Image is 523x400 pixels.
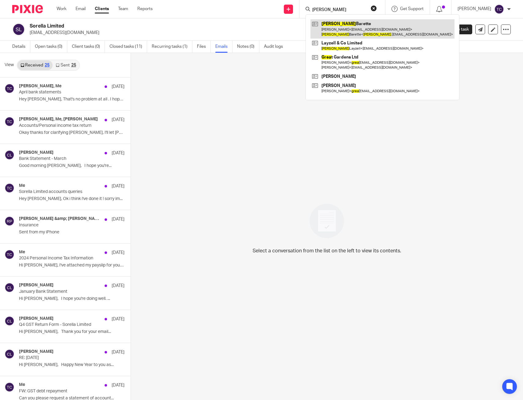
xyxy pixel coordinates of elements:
p: [DATE] [112,250,124,256]
p: RE: [DATE] [19,355,103,360]
p: January Bank Statement [19,289,103,294]
p: Hey [PERSON_NAME], Ok i think i've done it ! sorry im... [19,196,124,202]
h4: [PERSON_NAME] &amp; [PERSON_NAME] [19,216,102,221]
h4: Me [19,250,25,255]
p: [DATE] [112,84,124,90]
p: Insurance [19,223,103,228]
a: Received25 [17,60,53,70]
h4: [PERSON_NAME] [19,316,54,321]
button: Clear [371,5,377,11]
h4: [PERSON_NAME] [19,150,54,155]
a: Client tasks (0) [72,41,105,53]
p: Hi [PERSON_NAME], I hope you're doing well. ... [19,296,124,301]
p: Hi [PERSON_NAME], Thank you for your email... [19,329,124,334]
h4: [PERSON_NAME], Me [19,84,61,89]
p: Okay thanks for clarifying [PERSON_NAME], I'll let [PERSON_NAME]... [19,130,124,135]
a: Clients [95,6,109,12]
input: Search [312,7,367,13]
img: image [306,200,348,242]
a: Email [76,6,86,12]
img: svg%3E [12,23,25,36]
h4: [PERSON_NAME] [19,349,54,354]
p: [EMAIL_ADDRESS][DOMAIN_NAME] [30,30,428,36]
a: Audit logs [264,41,287,53]
p: Hi [PERSON_NAME], I've attached my payslip for you . ... [19,263,124,268]
a: Closed tasks (11) [109,41,147,53]
div: 25 [71,63,76,67]
p: [DATE] [112,216,124,222]
img: Pixie [12,5,43,13]
img: svg%3E [5,84,14,93]
p: Good morning [PERSON_NAME], I hope you're... [19,163,124,168]
img: svg%3E [5,117,14,126]
p: [DATE] [112,117,124,123]
span: Get Support [400,7,424,11]
p: Sent from my iPhone [19,230,124,235]
a: Files [197,41,211,53]
p: [DATE] [112,150,124,156]
img: svg%3E [5,382,14,392]
img: svg%3E [5,316,14,326]
p: Sorella Limited accounts queries [19,189,103,194]
img: svg%3E [5,283,14,292]
p: 2024 Personal Income Tax Information [19,256,103,261]
img: svg%3E [5,349,14,359]
img: svg%3E [5,250,14,259]
p: FW: GST debt repayment [19,389,103,394]
p: Bank Statement - March [19,156,103,161]
h4: Me [19,382,25,387]
img: svg%3E [5,150,14,160]
p: [DATE] [112,382,124,388]
a: Notes (0) [237,41,259,53]
h4: [PERSON_NAME], Me, [PERSON_NAME] [19,117,98,122]
h2: Sorella Limited [30,23,348,29]
p: Q4 GST Return Form - Sorella Limited [19,322,103,327]
p: Accounts/Personal income tax return [19,123,103,128]
a: Reports [137,6,153,12]
p: [PERSON_NAME] [458,6,491,12]
a: Team [118,6,128,12]
a: Work [57,6,66,12]
p: Hey [PERSON_NAME], That's no problem at all . I hope... [19,97,124,102]
p: [DATE] [112,283,124,289]
a: Recurring tasks (1) [152,41,192,53]
p: [DATE] [112,183,124,189]
a: Emails [215,41,232,53]
p: Hi [PERSON_NAME], Happy New Year to you as... [19,362,124,368]
h4: [PERSON_NAME] [19,283,54,288]
img: svg%3E [5,216,14,226]
div: 25 [45,63,50,67]
p: [DATE] [112,316,124,322]
p: April bank statements [19,90,103,95]
img: svg%3E [5,183,14,193]
span: View [5,62,14,68]
a: Details [12,41,30,53]
p: Select a conversation from the list on the left to view its contents. [253,247,401,255]
a: Open tasks (0) [35,41,67,53]
a: Sent25 [53,60,79,70]
img: svg%3E [494,4,504,14]
h4: Me [19,183,25,188]
p: [DATE] [112,349,124,355]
